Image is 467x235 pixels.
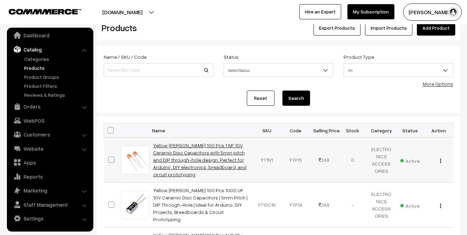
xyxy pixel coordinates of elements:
td: YTP15 [281,138,310,182]
button: [DOMAIN_NAME] [78,3,167,21]
a: Apps [9,156,91,169]
td: ELECTRONICS ACCESSORIES [367,182,396,227]
a: Product Groups [22,73,91,81]
a: My Subscription [347,4,394,19]
a: Dashboard [9,29,91,41]
th: Name [149,123,253,138]
input: Name / SKU / Code [104,63,213,77]
th: SKU [253,123,281,138]
a: Marketing [9,184,91,197]
a: More Options [423,81,453,87]
a: Reset [247,91,274,106]
button: Export Products [314,20,361,36]
a: Hire an Expert [299,4,341,19]
a: Staff Management [9,198,91,211]
th: Selling Price [310,123,338,138]
span: Select Status [224,63,333,77]
td: 249 [310,138,338,182]
th: Code [281,123,310,138]
a: Catalog [9,43,91,56]
label: Status [224,53,239,60]
label: Product Type [344,53,374,60]
a: COMMMERCE [9,7,69,15]
img: COMMMERCE [9,9,81,14]
label: Name / SKU / Code [104,53,147,60]
button: [PERSON_NAME] [403,3,462,21]
span: Select Status [224,64,333,76]
span: Active [400,156,420,164]
a: Website [9,142,91,155]
th: Action [424,123,453,138]
span: All [344,63,453,77]
th: Category [367,123,396,138]
td: ELECTRONICS ACCESSORIES [367,138,396,182]
h2: Products [102,22,213,33]
th: Stock [338,123,367,138]
img: Menu [440,159,441,163]
a: Reviews & Ratings [22,91,91,98]
td: YT10C1K [253,182,281,227]
a: Orders [9,100,91,113]
th: Status [396,123,424,138]
a: Reports [9,170,91,183]
img: Menu [440,204,441,208]
button: Search [282,91,310,106]
a: Settings [9,212,91,225]
a: Yellow [PERSON_NAME] 100 Pcs 1000 UF 10V Ceramic Disc Capacitors | 5mm Pitch | DIP Through-Hole |... [153,187,247,222]
a: Categories [22,55,91,63]
a: Yellow [PERSON_NAME] 100 Pcs 1 NF 10V Ceramic Disc Capacitors with 5mm pitch and DIP through-hole... [153,142,246,177]
td: 249 [310,182,338,227]
a: WebPOS [9,114,91,127]
a: Customers [9,128,91,141]
td: YTP14 [281,182,310,227]
td: - [338,182,367,227]
span: Active [400,200,420,209]
td: YT1N1 [253,138,281,182]
a: Products [22,64,91,72]
a: Import Products [365,20,412,36]
a: Add Product [417,20,455,36]
a: Product Filters [22,82,91,90]
span: All [344,64,453,76]
td: 0 [338,138,367,182]
img: user [448,7,458,17]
